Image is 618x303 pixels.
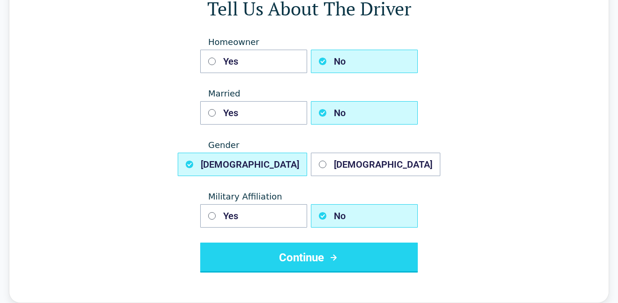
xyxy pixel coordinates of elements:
[200,204,307,228] button: Yes
[178,153,307,176] button: [DEMOGRAPHIC_DATA]
[311,153,440,176] button: [DEMOGRAPHIC_DATA]
[311,101,418,125] button: No
[200,101,307,125] button: Yes
[200,50,307,73] button: Yes
[200,191,418,202] span: Military Affiliation
[200,243,418,273] button: Continue
[311,204,418,228] button: No
[200,140,418,151] span: Gender
[311,50,418,73] button: No
[200,37,418,48] span: Homeowner
[200,88,418,99] span: Married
